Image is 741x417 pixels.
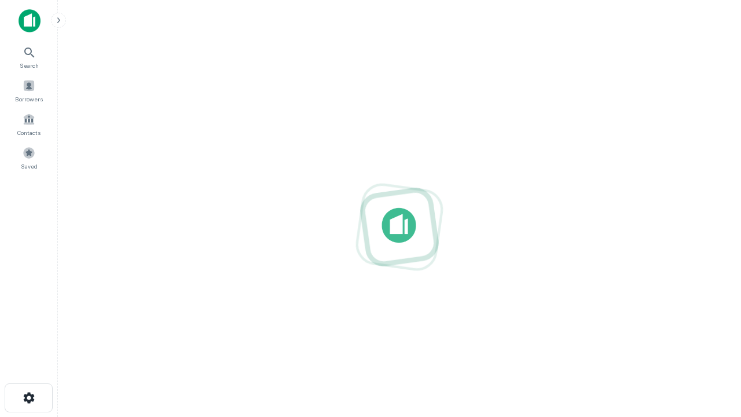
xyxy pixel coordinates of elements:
a: Borrowers [3,75,54,106]
a: Contacts [3,108,54,140]
img: capitalize-icon.png [19,9,41,32]
a: Saved [3,142,54,173]
span: Search [20,61,39,70]
iframe: Chat Widget [683,324,741,380]
span: Borrowers [15,94,43,104]
a: Search [3,41,54,72]
span: Contacts [17,128,41,137]
span: Saved [21,162,38,171]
